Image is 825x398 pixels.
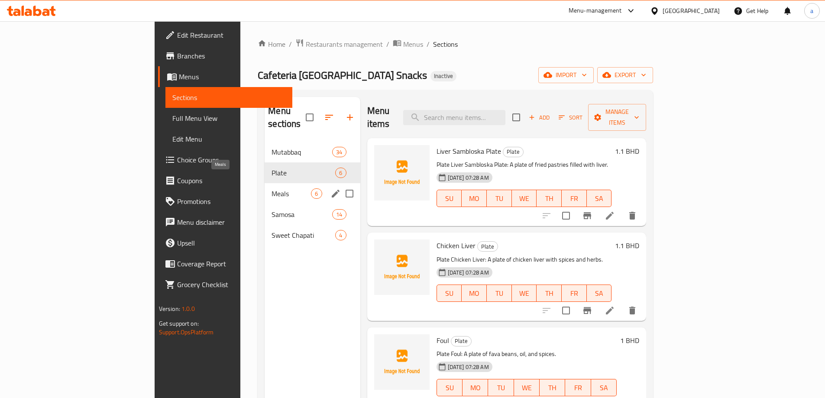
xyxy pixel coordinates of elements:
[172,113,285,123] span: Full Menu View
[465,287,483,300] span: MO
[179,71,285,82] span: Menus
[177,238,285,248] span: Upsell
[306,39,383,49] span: Restaurants management
[466,382,485,394] span: MO
[177,155,285,165] span: Choice Groups
[514,379,540,396] button: WE
[332,209,346,220] div: items
[444,174,492,182] span: [DATE] 07:28 AM
[595,382,613,394] span: SA
[437,334,449,347] span: Foul
[177,279,285,290] span: Grocery Checklist
[543,382,562,394] span: TH
[367,104,393,130] h2: Menu items
[181,303,195,314] span: 1.0.0
[265,142,360,162] div: Mutabbaq34
[437,159,612,170] p: Plate Liver Sambloska Plate: A plate of fried pastries filled with liver.
[158,233,292,253] a: Upsell
[272,168,335,178] span: Plate
[557,301,575,320] span: Select to update
[591,379,617,396] button: SA
[336,231,346,239] span: 4
[158,274,292,295] a: Grocery Checklist
[336,169,346,177] span: 6
[158,25,292,45] a: Edit Restaurant
[335,230,346,240] div: items
[272,230,335,240] span: Sweet Chapati
[386,39,389,49] li: /
[258,39,653,50] nav: breadcrumb
[545,70,587,81] span: import
[559,113,582,123] span: Sort
[177,259,285,269] span: Coverage Report
[158,212,292,233] a: Menu disclaimer
[810,6,813,16] span: a
[553,111,588,124] span: Sort items
[478,242,498,252] span: Plate
[540,379,565,396] button: TH
[490,192,508,205] span: TU
[265,183,360,204] div: Meals6edit
[159,318,199,329] span: Get support on:
[311,188,322,199] div: items
[622,205,643,226] button: delete
[562,190,587,207] button: FR
[565,287,583,300] span: FR
[503,147,523,157] span: Plate
[433,39,458,49] span: Sections
[605,210,615,221] a: Edit menu item
[319,107,340,128] span: Sort sections
[340,107,360,128] button: Add section
[525,111,553,124] span: Add item
[403,39,423,49] span: Menus
[615,145,639,157] h6: 1.1 BHD
[437,285,462,302] button: SU
[465,192,483,205] span: MO
[463,379,488,396] button: MO
[265,225,360,246] div: Sweet Chapati4
[272,209,332,220] span: Samosa
[615,239,639,252] h6: 1.1 BHD
[437,239,476,252] span: Chicken Liver
[492,382,510,394] span: TU
[159,327,214,338] a: Support.OpsPlatform
[488,379,514,396] button: TU
[393,39,423,50] a: Menus
[265,204,360,225] div: Samosa14
[515,192,534,205] span: WE
[335,168,346,178] div: items
[525,111,553,124] button: Add
[430,71,456,81] div: Inactive
[258,65,427,85] span: Cafeteria [GEOGRAPHIC_DATA] Snacks
[527,113,551,123] span: Add
[333,148,346,156] span: 34
[437,190,462,207] button: SU
[569,6,622,16] div: Menu-management
[177,217,285,227] span: Menu disclaimer
[487,285,512,302] button: TU
[562,285,587,302] button: FR
[177,196,285,207] span: Promotions
[430,72,456,80] span: Inactive
[477,241,498,252] div: Plate
[577,205,598,226] button: Branch-specific-item
[374,145,430,201] img: Liver Sambloska Plate
[512,190,537,207] button: WE
[158,191,292,212] a: Promotions
[540,192,558,205] span: TH
[515,287,534,300] span: WE
[427,39,430,49] li: /
[595,107,639,128] span: Manage items
[590,192,608,205] span: SA
[374,239,430,295] img: Chicken Liver
[158,66,292,87] a: Menus
[158,149,292,170] a: Choice Groups
[437,349,617,359] p: Plate Foul: A plate of fava beans, oil, and spices.
[440,287,459,300] span: SU
[177,51,285,61] span: Branches
[597,67,653,83] button: export
[451,336,472,346] div: Plate
[159,303,180,314] span: Version:
[620,334,639,346] h6: 1 BHD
